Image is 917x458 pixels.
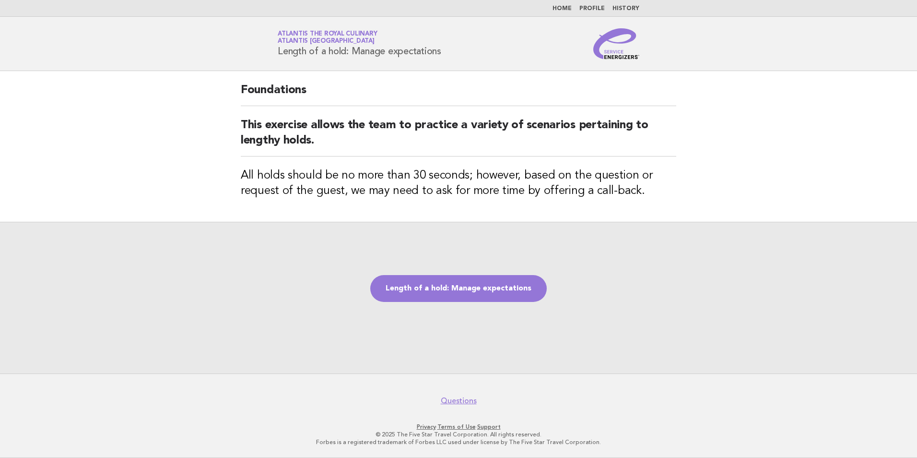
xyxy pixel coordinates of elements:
[241,83,676,106] h2: Foundations
[612,6,639,12] a: History
[437,423,476,430] a: Terms of Use
[278,31,377,44] a: Atlantis the Royal CulinaryAtlantis [GEOGRAPHIC_DATA]
[165,438,752,446] p: Forbes is a registered trademark of Forbes LLC used under license by The Five Star Travel Corpora...
[579,6,605,12] a: Profile
[553,6,572,12] a: Home
[165,431,752,438] p: © 2025 The Five Star Travel Corporation. All rights reserved.
[370,275,547,302] a: Length of a hold: Manage expectations
[241,118,676,157] h2: This exercise allows the team to practice a variety of scenarios pertaining to lengthy holds.
[278,38,375,45] span: Atlantis [GEOGRAPHIC_DATA]
[593,28,639,59] img: Service Energizers
[278,31,441,56] h1: Length of a hold: Manage expectations
[477,423,501,430] a: Support
[165,423,752,431] p: · ·
[241,168,676,199] h3: All holds should be no more than 30 seconds; however, based on the question or request of the gue...
[441,396,477,406] a: Questions
[417,423,436,430] a: Privacy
